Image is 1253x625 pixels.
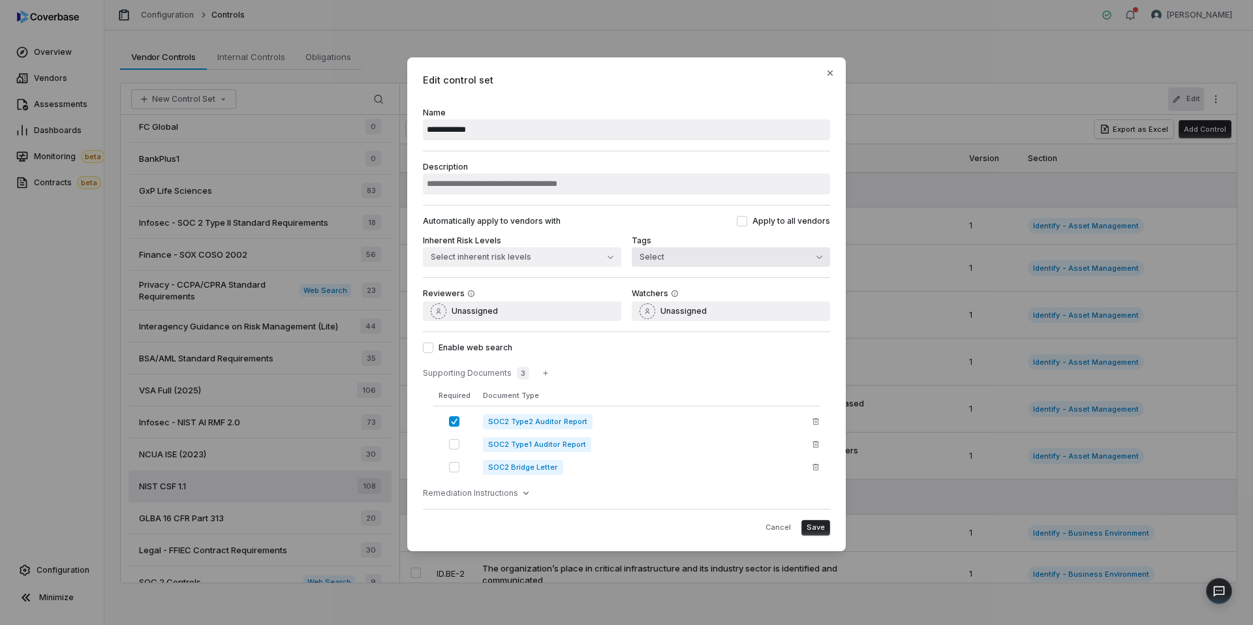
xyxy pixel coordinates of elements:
[632,236,651,245] label: Tags
[423,343,830,353] label: Enable web search
[801,520,830,536] button: Save
[452,306,498,316] span: Unassigned
[423,119,830,140] input: Name
[660,306,707,316] span: Unassigned
[760,520,796,536] button: Cancel
[807,523,825,532] span: Save
[483,391,539,401] span: Document Type
[423,108,830,140] label: Name
[423,343,433,353] button: Enable web search
[737,216,747,226] button: Apply to all vendors
[737,216,830,226] label: Apply to all vendors
[423,288,465,299] label: Reviewers
[423,162,830,194] label: Description
[632,247,830,267] button: Select
[483,414,593,429] span: SOC2 Type2 Auditor Report
[483,460,563,475] span: SOC2 Bridge Letter
[423,488,518,498] span: Remediation Instructions
[423,236,501,245] label: Inherent Risk Levels
[423,73,830,87] span: Edit control set
[423,247,621,267] button: Select inherent risk levels
[439,391,471,401] span: Required
[483,437,591,452] span: SOC2 Type1 Auditor Report
[423,216,561,226] h3: Automatically apply to vendors with
[423,174,830,194] input: Description
[632,288,668,299] label: Watchers
[423,368,512,378] span: Supporting Documents
[517,367,529,380] span: 3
